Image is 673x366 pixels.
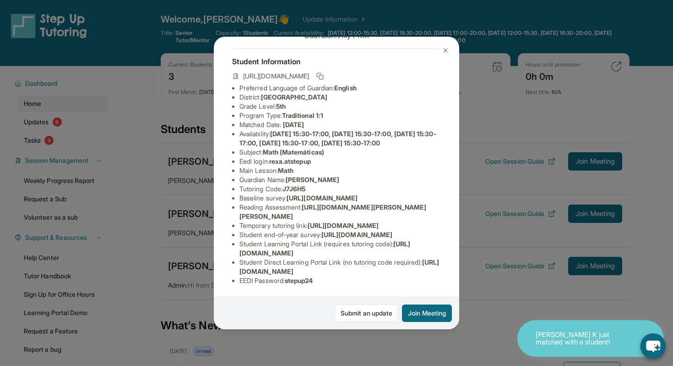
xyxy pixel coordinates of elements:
[321,231,392,238] span: [URL][DOMAIN_NAME]
[640,333,666,359] button: chat-button
[287,194,358,202] span: [URL][DOMAIN_NAME]
[536,331,627,346] p: [PERSON_NAME] K just matched with a student!
[239,258,441,276] li: Student Direct Learning Portal Link (no tutoring code required) :
[334,84,357,92] span: English
[239,276,441,285] li: EEDI Password :
[261,93,327,101] span: [GEOGRAPHIC_DATA]
[239,221,441,230] li: Temporary tutoring link :
[239,83,441,93] li: Preferred Language of Guardian:
[232,56,441,67] h4: Student Information
[308,222,379,229] span: [URL][DOMAIN_NAME]
[282,185,305,193] span: J7J6H5
[239,120,441,129] li: Matched Date:
[239,93,441,102] li: District:
[239,129,441,148] li: Availability:
[239,166,441,175] li: Main Lesson :
[239,194,441,203] li: Baseline survey :
[278,166,293,174] span: Math
[285,277,313,284] span: stepup24
[239,175,441,184] li: Guardian Name :
[269,157,311,165] span: rexa.atstepup
[239,203,441,221] li: Reading Assessment :
[239,184,441,194] li: Tutoring Code :
[286,176,339,183] span: [PERSON_NAME]
[239,148,441,157] li: Subject :
[283,121,304,128] span: [DATE]
[263,148,324,156] span: Math (Matemáticas)
[239,102,441,111] li: Grade Level:
[239,130,436,147] span: [DATE] 15:30-17:00, [DATE] 15:30-17:00, [DATE] 15:30-17:00, [DATE] 15:30-17:00, [DATE] 15:30-17:00
[239,203,427,220] span: [URL][DOMAIN_NAME][PERSON_NAME][PERSON_NAME]
[402,305,452,322] button: Join Meeting
[239,111,441,120] li: Program Type:
[243,72,309,81] span: [URL][DOMAIN_NAME]
[239,230,441,239] li: Student end-of-year survey :
[335,305,398,322] a: Submit an update
[239,157,441,166] li: Eedi login :
[315,71,326,82] button: Copy link
[442,47,449,54] img: Close Icon
[282,111,323,119] span: Traditional 1:1
[239,239,441,258] li: Student Learning Portal Link (requires tutoring code) :
[276,102,286,110] span: 5th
